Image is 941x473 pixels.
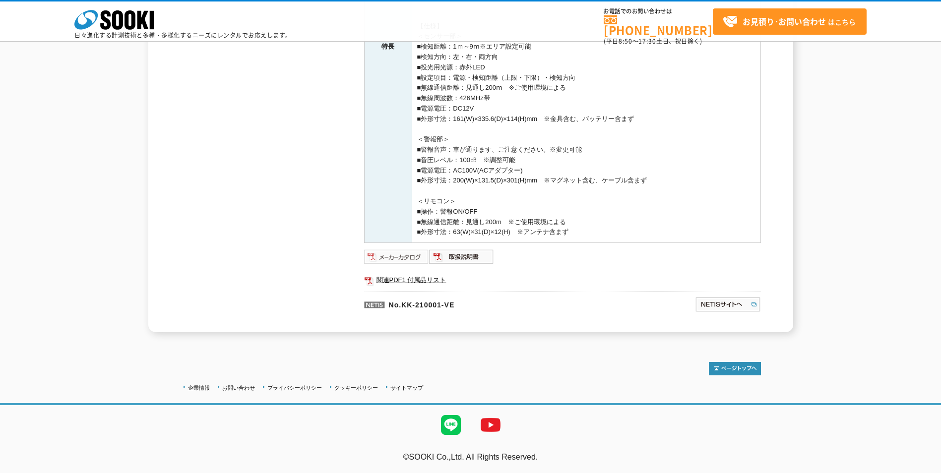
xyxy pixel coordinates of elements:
img: 取扱説明書 [429,249,494,265]
img: YouTube [471,405,510,445]
a: お問い合わせ [222,385,255,391]
p: No.KK-210001-VE [364,292,599,315]
a: 企業情報 [188,385,210,391]
p: 日々進化する計測技術と多種・多様化するニーズにレンタルでお応えします。 [74,32,292,38]
strong: お見積り･お問い合わせ [743,15,826,27]
a: 関連PDF1 付属品リスト [364,274,761,287]
img: メーカーカタログ [364,249,429,265]
span: (平日 ～ 土日、祝日除く) [604,37,702,46]
a: テストMail [903,463,941,472]
a: お見積り･お問い合わせはこちら [713,8,867,35]
a: [PHONE_NUMBER] [604,15,713,36]
span: はこちら [723,14,856,29]
a: 取扱説明書 [429,255,494,263]
span: 17:30 [638,37,656,46]
img: NETISサイトへ [695,296,761,312]
a: プライバシーポリシー [267,385,322,391]
img: LINE [431,405,471,445]
img: トップページへ [709,362,761,375]
a: メーカーカタログ [364,255,429,263]
span: 8:50 [619,37,632,46]
a: クッキーポリシー [334,385,378,391]
span: お電話でのお問い合わせは [604,8,713,14]
a: サイトマップ [390,385,423,391]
